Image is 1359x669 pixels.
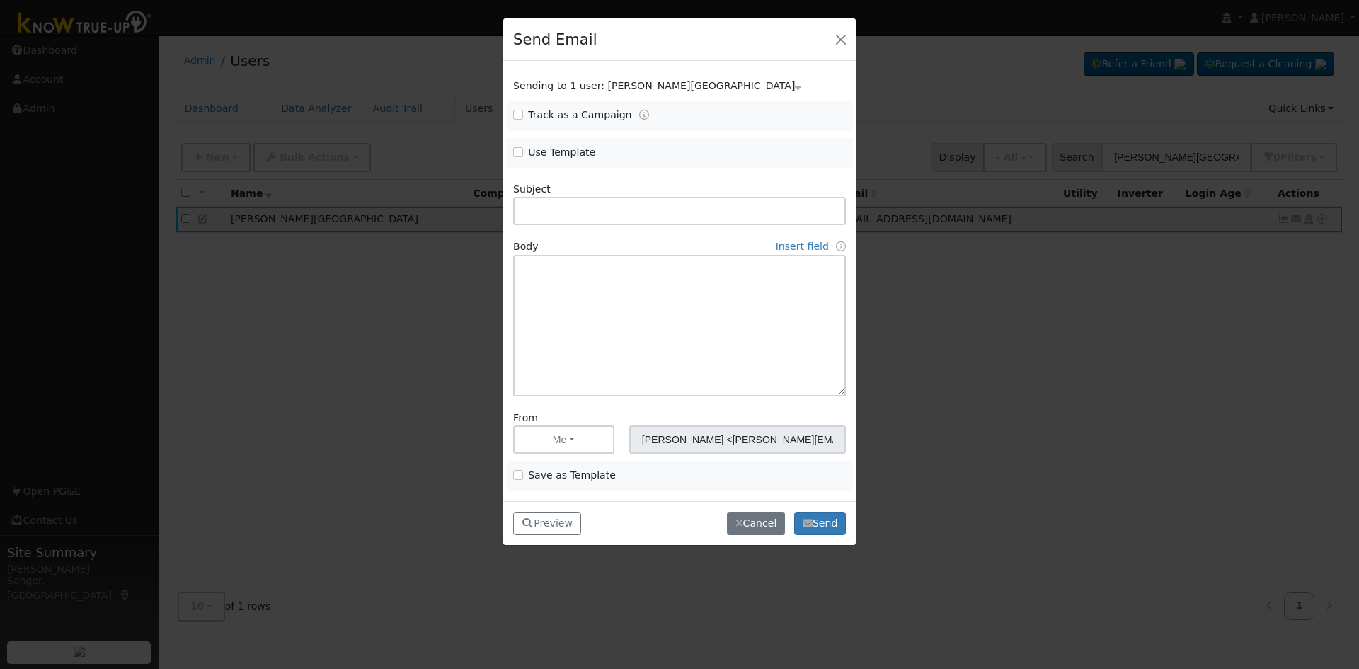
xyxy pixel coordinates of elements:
[513,470,523,480] input: Save as Template
[513,147,523,157] input: Use Template
[639,109,649,120] a: Tracking Campaigns
[513,411,538,425] label: From
[836,241,846,252] a: Fields
[513,110,523,120] input: Track as a Campaign
[513,28,597,51] h4: Send Email
[528,145,595,160] label: Use Template
[513,425,614,454] button: Me
[506,79,854,93] div: Show users
[513,239,539,254] label: Body
[794,512,846,536] button: Send
[776,241,829,252] a: Insert field
[528,468,616,483] label: Save as Template
[528,108,631,122] label: Track as a Campaign
[727,512,785,536] button: Cancel
[513,512,581,536] button: Preview
[513,182,551,197] label: Subject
